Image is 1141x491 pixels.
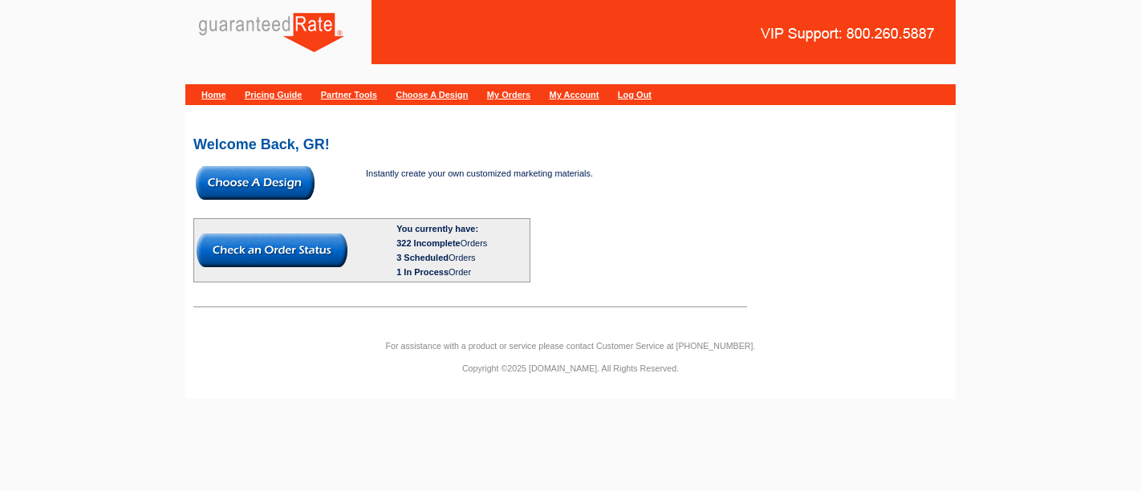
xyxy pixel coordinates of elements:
[618,90,652,99] a: Log Out
[185,339,956,353] p: For assistance with a product or service please contact Customer Service at [PHONE_NUMBER].
[196,166,315,200] img: button-choose-design.gif
[185,361,956,375] p: Copyright ©2025 [DOMAIN_NAME]. All Rights Reserved.
[396,90,468,99] a: Choose A Design
[550,90,599,99] a: My Account
[396,236,527,279] div: Orders Orders Order
[197,233,347,267] img: button-check-order-status.gif
[201,90,226,99] a: Home
[396,253,449,262] span: 3 Scheduled
[366,168,593,178] span: Instantly create your own customized marketing materials.
[396,224,478,233] b: You currently have:
[245,90,303,99] a: Pricing Guide
[396,238,460,248] span: 322 Incomplete
[396,267,449,277] span: 1 In Process
[321,90,377,99] a: Partner Tools
[193,137,948,152] h2: Welcome Back, GR!
[487,90,530,99] a: My Orders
